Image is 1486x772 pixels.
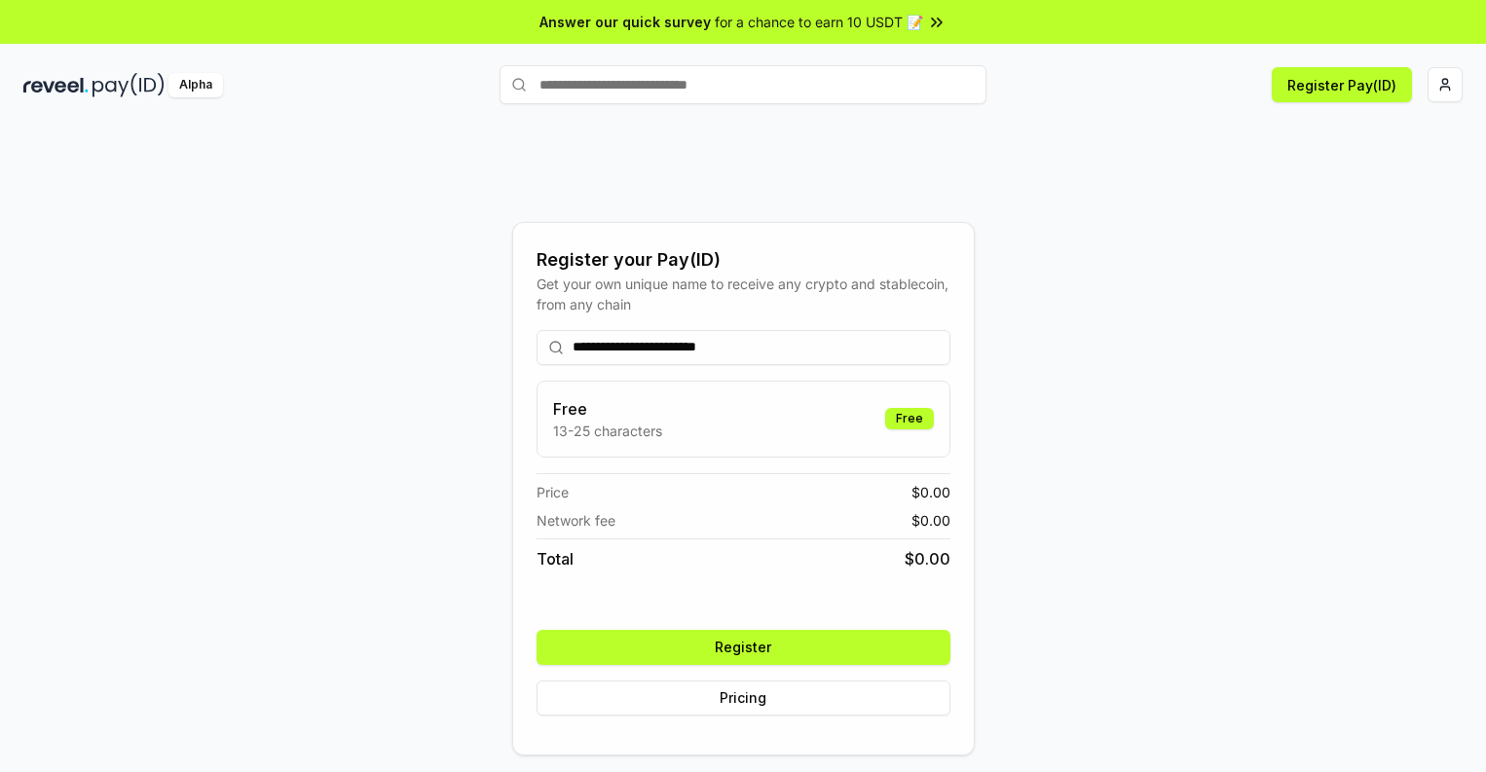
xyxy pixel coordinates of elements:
[539,12,711,32] span: Answer our quick survey
[168,73,223,97] div: Alpha
[715,12,923,32] span: for a chance to earn 10 USDT 📝
[537,680,950,716] button: Pricing
[537,547,574,570] span: Total
[537,630,950,665] button: Register
[1272,67,1412,102] button: Register Pay(ID)
[537,510,615,531] span: Network fee
[911,482,950,502] span: $ 0.00
[553,397,662,421] h3: Free
[23,73,89,97] img: reveel_dark
[537,274,950,314] div: Get your own unique name to receive any crypto and stablecoin, from any chain
[905,547,950,570] span: $ 0.00
[537,246,950,274] div: Register your Pay(ID)
[93,73,165,97] img: pay_id
[885,408,934,429] div: Free
[553,421,662,441] p: 13-25 characters
[911,510,950,531] span: $ 0.00
[537,482,569,502] span: Price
